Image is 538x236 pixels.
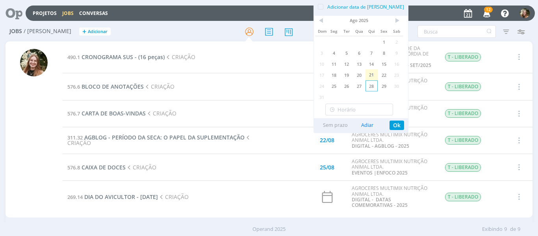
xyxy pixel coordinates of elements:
[79,10,108,17] a: Conversas
[67,54,80,61] span: 490.1
[340,69,353,80] span: 19
[82,164,126,171] span: CAIXA DE DOCES
[315,25,328,36] span: Dom
[353,58,365,69] span: 13
[67,193,158,201] a: 269.14DIA DO AVICULTOR - [DATE]
[325,104,393,115] input: Horário
[519,6,530,20] button: L
[315,47,328,58] span: 3
[510,225,516,233] span: de
[315,80,328,91] span: 24
[60,10,76,17] button: Jobs
[82,110,146,117] span: CARTA DE BOAS-VINDAS
[352,196,408,208] a: DIGITAL - DATAS COMEMORATIVAS - 2025
[315,69,328,80] span: 17
[144,83,174,90] span: CRIAÇÃO
[390,58,403,69] span: 16
[445,163,481,172] span: T - LIBERADO
[417,25,496,38] input: Busca
[20,49,48,76] img: L
[320,138,334,143] div: 22/08
[482,225,503,233] span: Exibindo
[390,80,403,91] span: 30
[378,47,390,58] span: 8
[328,25,341,36] span: Seg
[353,69,365,80] span: 20
[33,10,57,17] a: Projetos
[88,29,108,34] span: Adicionar
[62,10,74,17] a: Jobs
[315,58,328,69] span: 10
[67,110,80,117] span: 576.7
[315,16,328,25] span: <
[79,28,111,36] button: +Adicionar
[328,80,341,91] span: 25
[67,83,80,90] span: 576.6
[84,134,245,141] span: AGBLOG - PERÍODO DA SECA: O PAPEL DA SUPLEMENTAÇÃO
[165,53,195,61] span: CRIAÇÃO
[504,225,507,233] span: 9
[353,80,365,91] span: 27
[356,120,378,131] button: Adiar
[24,28,71,35] span: / [PERSON_NAME]
[82,28,86,36] span: +
[378,58,390,69] span: 15
[378,69,390,80] span: 22
[352,159,433,176] div: AGROCERES MULTIMIX NUTRIÇÃO ANIMAL LTDA.
[378,80,390,91] span: 29
[340,25,353,36] span: Ter
[340,47,353,58] span: 5
[378,36,390,47] span: 1
[320,165,334,170] div: 25/08
[126,164,156,171] span: CRIAÇÃO
[30,10,59,17] button: Projetos
[390,16,403,25] span: >
[352,169,408,176] a: EVENTOS |ENFOCO 2025
[353,25,365,36] span: Qua
[328,69,341,80] span: 18
[365,25,378,36] span: Qui
[328,58,341,69] span: 11
[328,47,341,58] span: 4
[390,47,403,58] span: 9
[340,80,353,91] span: 26
[520,8,530,18] img: L
[445,109,481,118] span: T - LIBERADO
[63,214,533,222] div: - - -
[390,69,403,80] span: 23
[365,47,378,58] span: 7
[478,6,494,20] button: 12
[67,164,126,171] a: 576.8CAIXA DE DOCES
[67,83,144,90] a: 576.6BLOCO DE ANOTAÇÕES
[518,225,520,233] span: 9
[353,47,365,58] span: 6
[352,143,409,149] a: DIGITAL - AGBLOG - 2025
[84,193,158,201] span: DIA DO AVICULTOR - [DATE]
[390,36,403,47] span: 2
[82,53,165,61] span: CRONOGRAMA SUS - (16 peças)
[365,80,378,91] span: 28
[328,16,390,25] span: Ago 2025
[390,121,404,130] button: Ok
[67,110,146,117] a: 576.7CARTA DE BOAS-VINDAS
[67,134,83,141] span: 311.32
[445,53,481,61] span: T - LIBERADO
[445,193,481,201] span: T - LIBERADO
[67,164,80,171] span: 576.8
[158,193,189,201] span: CRIAÇÃO
[365,69,378,80] span: 21
[365,58,378,69] span: 14
[390,25,403,36] span: Sab
[352,132,433,149] div: AGROCERES MULTIMIX NUTRIÇÃO ANIMAL LTDA.
[484,7,493,13] span: 12
[352,186,433,208] div: AGROCERES MULTIMIX NUTRIÇÃO ANIMAL LTDA.
[67,134,252,147] span: CRIAÇÃO
[378,25,390,36] span: Sex
[445,82,481,91] span: T - LIBERADO
[67,134,245,141] a: 311.32AGBLOG - PERÍODO DA SECA: O PAPEL DA SUPLEMENTAÇÃO
[327,4,404,10] span: Adicionar data de [PERSON_NAME]
[445,136,481,145] span: T - LIBERADO
[82,83,144,90] span: BLOCO DE ANOTAÇÕES
[315,91,328,102] span: 31
[340,58,353,69] span: 12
